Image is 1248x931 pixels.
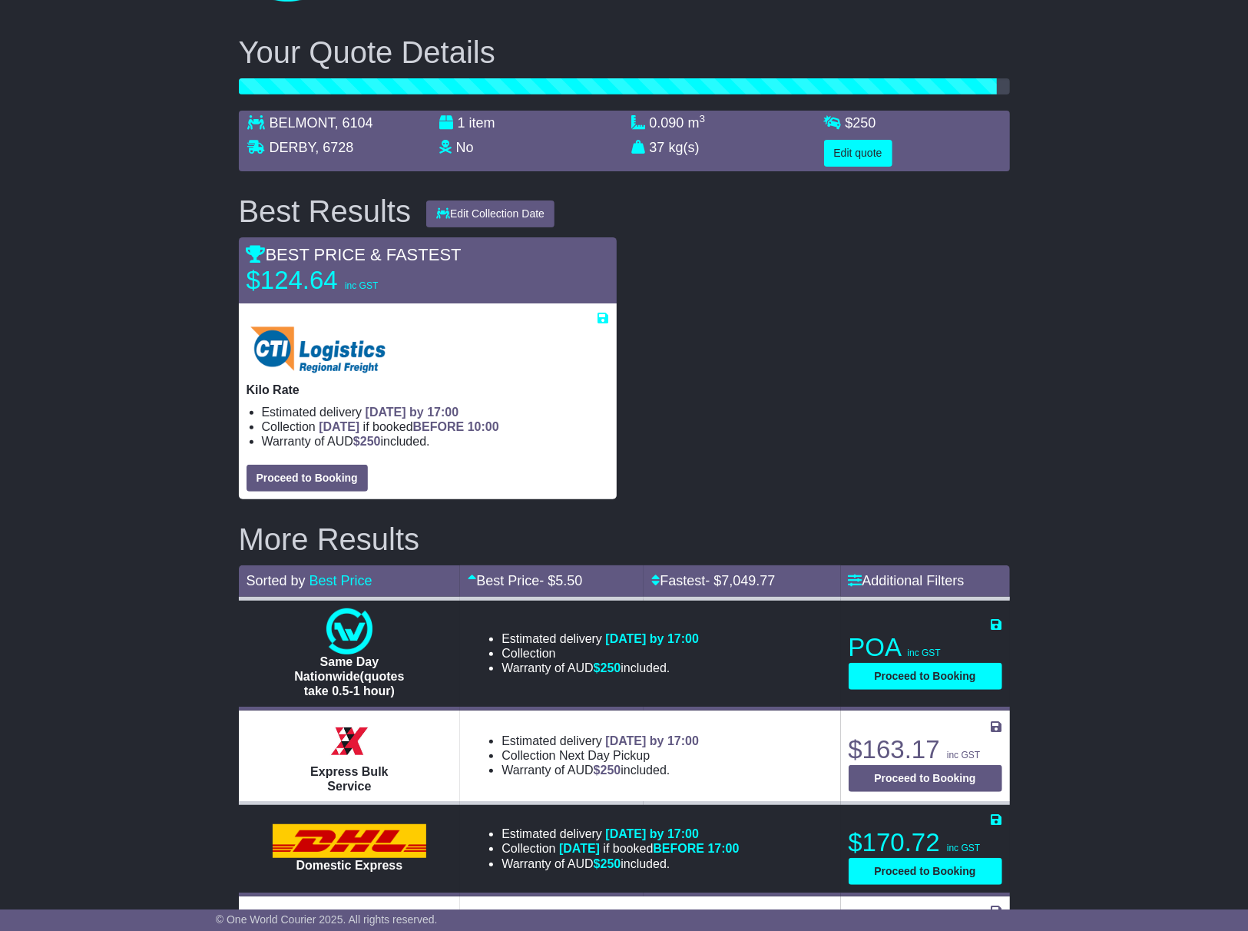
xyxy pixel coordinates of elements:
span: 37 [650,140,665,155]
span: 250 [601,764,621,777]
span: , 6104 [335,115,373,131]
img: Border Express: Express Bulk Service [326,718,372,764]
span: [DATE] [559,842,600,855]
li: Estimated delivery [502,734,699,748]
span: if booked [319,420,498,433]
span: BEST PRICE & FASTEST [247,245,462,264]
span: [DATE] by 17:00 [605,827,699,840]
li: Collection [502,646,699,661]
span: item [469,115,495,131]
li: Warranty of AUD included. [502,661,699,675]
p: Kilo Rate [247,383,609,397]
span: $ [594,661,621,674]
button: Proceed to Booking [849,765,1002,792]
a: Fastest- $7,049.77 [651,573,775,588]
span: BELMONT [270,115,335,131]
span: BEFORE [413,420,465,433]
button: Edit quote [824,140,892,167]
span: 10:00 [468,420,499,433]
span: [DATE] by 17:00 [605,632,699,645]
span: - $ [705,573,775,588]
a: Best Price- $5.50 [468,573,582,588]
sup: 3 [700,113,706,124]
span: [DATE] by 17:00 [605,734,699,747]
li: Estimated delivery [502,631,699,646]
span: , 6728 [315,140,353,155]
span: 250 [360,435,381,448]
span: Same Day Nationwide(quotes take 0.5-1 hour) [294,655,404,697]
li: Warranty of AUD included. [262,434,609,449]
span: 250 [601,661,621,674]
span: Next Day Pickup [559,749,650,762]
span: $ [594,764,621,777]
span: inc GST [947,843,980,853]
span: 17:00 [708,842,740,855]
a: Additional Filters [849,573,965,588]
li: Collection [262,419,609,434]
span: 5.50 [555,573,582,588]
span: No [456,140,474,155]
span: 1 [458,115,465,131]
p: POA [849,632,1002,663]
span: inc GST [947,750,980,760]
span: BEFORE [653,842,704,855]
div: Best Results [231,194,419,228]
span: $ [846,115,876,131]
li: Collection [502,748,699,763]
p: $170.72 [849,827,1002,858]
span: 0.090 [650,115,684,131]
span: - $ [539,573,582,588]
li: Estimated delivery [502,827,739,841]
li: Warranty of AUD included. [502,763,699,777]
span: 250 [601,857,621,870]
span: 250 [853,115,876,131]
span: inc GST [345,280,378,291]
h2: More Results [239,522,1010,556]
img: DHL: Domestic Express [273,824,426,858]
li: Warranty of AUD included. [502,856,739,871]
p: $163.17 [849,734,1002,765]
span: Sorted by [247,573,306,588]
button: Proceed to Booking [247,465,368,492]
button: Proceed to Booking [849,663,1002,690]
span: Express Bulk Service [310,765,388,793]
p: $124.64 [247,265,439,296]
span: [DATE] by 17:00 [366,406,459,419]
span: if booked [559,842,739,855]
li: Estimated delivery [262,405,609,419]
button: Proceed to Booking [849,858,1002,885]
span: DERBY [270,140,316,155]
span: Domestic Express [296,859,403,872]
img: One World Courier: Same Day Nationwide(quotes take 0.5-1 hour) [326,608,372,654]
span: © One World Courier 2025. All rights reserved. [216,913,438,926]
li: Collection [502,841,739,856]
span: $ [353,435,381,448]
a: Best Price [310,573,372,588]
h2: Your Quote Details [239,35,1010,69]
span: m [688,115,706,131]
span: [DATE] [319,420,359,433]
span: $ [594,857,621,870]
img: CTI Logistics Regional Freight: Kilo Rate [247,326,403,375]
button: Edit Collection Date [426,200,554,227]
span: 7,049.77 [721,573,775,588]
span: inc GST [908,648,941,658]
span: kg(s) [669,140,700,155]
